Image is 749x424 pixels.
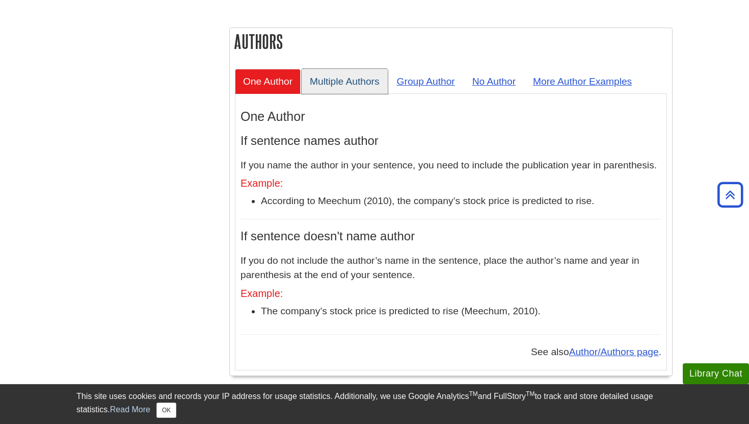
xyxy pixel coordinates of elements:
a: Back to Top [714,188,746,202]
sup: TM [469,390,477,397]
h4: If sentence names author [240,134,661,147]
h5: Example: [240,288,661,299]
h3: One Author [240,109,661,124]
a: More Author Examples [525,69,640,94]
p: If you name the author in your sentence, you need to include the publication year in parenthesis. [240,158,661,173]
button: Close [156,403,176,418]
a: Multiple Authors [302,69,388,94]
li: The company’s stock price is predicted to rise (Meechum, 2010). [261,304,661,319]
h2: Authors [230,28,672,55]
a: Author/Authors page [569,346,659,357]
h5: Example: [240,178,661,189]
p: If you do not include the author’s name in the sentence, place the author’s name and year in pare... [240,254,661,283]
a: No Author [464,69,524,94]
li: According to Meechum (2010), the company’s stock price is predicted to rise. [261,194,661,209]
a: One Author [235,69,301,94]
a: Group Author [389,69,463,94]
h4: If sentence doesn't name author [240,230,661,243]
a: Read More [110,405,150,414]
button: Library Chat [683,363,749,384]
div: This site uses cookies and records your IP address for usage statistics. Additionally, we use Goo... [76,390,673,418]
sup: TM [526,390,534,397]
p: See also . [240,345,661,360]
